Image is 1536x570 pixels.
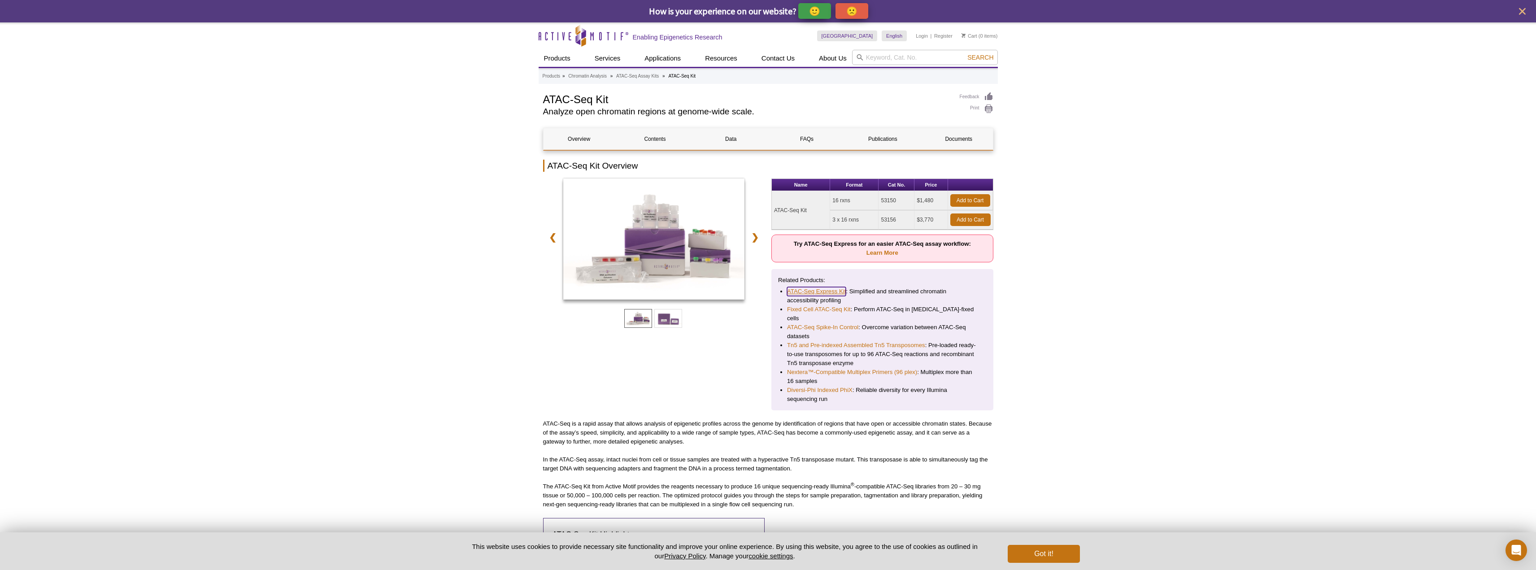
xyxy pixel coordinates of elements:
button: Search [965,53,996,61]
td: ATAC-Seq Kit [772,191,830,230]
input: Keyword, Cat. No. [852,50,998,65]
li: : Pre-loaded ready-to-use transposomes for up to 96 ATAC-Seq reactions and recombinant Tn5 transp... [787,341,978,368]
a: Learn More [866,249,898,256]
a: Print [960,104,993,114]
a: ❮ [543,227,562,248]
p: Related Products: [778,276,987,285]
li: : Reliable diversity for every Illumina sequencing run [787,386,978,404]
a: Products [543,72,560,80]
a: About Us [814,50,852,67]
li: » [662,74,665,78]
a: Add to Cart [950,194,990,207]
a: Publications [847,128,918,150]
li: : Perform ATAC-Seq in [MEDICAL_DATA]-fixed cells [787,305,978,323]
td: 53156 [879,210,914,230]
h1: ATAC-Seq Kit [543,92,951,105]
button: close [1517,6,1528,17]
li: : Overcome variation between ATAC-Seq datasets [787,323,978,341]
a: Diversi-Phi Indexed PhiX [787,386,853,395]
a: Contact Us [756,50,800,67]
h3: ATAC-Seq Kit Highlights: [553,529,756,540]
a: Register [934,33,953,39]
a: Chromatin Analysis [568,72,607,80]
strong: Try ATAC-Seq Express for an easier ATAC-Seq assay workflow: [794,240,971,256]
p: This website uses cookies to provide necessary site functionality and improve your online experie... [457,542,993,561]
li: | [931,30,932,41]
a: ❯ [745,227,765,248]
a: Products [539,50,576,67]
a: [GEOGRAPHIC_DATA] [817,30,878,41]
td: 3 x 16 rxns [830,210,879,230]
a: Resources [700,50,743,67]
a: Tn5 and Pre-indexed Assembled Tn5 Transposomes [787,341,925,350]
td: 53150 [879,191,914,210]
a: ATAC-Seq Express Kit [787,287,846,296]
p: 🙂 [809,5,820,17]
p: ATAC-Seq is a rapid assay that allows analysis of epigenetic profiles across the genome by identi... [543,419,993,446]
h2: Enabling Epigenetics Research [633,33,722,41]
a: English [882,30,907,41]
a: Overview [544,128,615,150]
th: Price [914,179,948,191]
img: Your Cart [962,33,966,38]
h2: Analyze open chromatin regions at genome-wide scale. [543,108,951,116]
a: Cart [962,33,977,39]
a: Fixed Cell ATAC-Seq Kit [787,305,851,314]
a: Documents [923,128,994,150]
th: Cat No. [879,179,914,191]
p: 🙁 [846,5,857,17]
h2: ATAC-Seq Kit Overview [543,160,993,172]
a: Login [916,33,928,39]
li: : Simplified and streamlined chromatin accessibility profiling [787,287,978,305]
a: Privacy Policy [664,552,705,560]
span: Search [967,54,993,61]
li: : Multiplex more than 16 samples [787,368,978,386]
img: ATAC-Seq Kit [563,178,745,300]
div: Open Intercom Messenger [1506,540,1527,561]
a: Add to Cart [950,213,991,226]
a: Contents [619,128,691,150]
a: Data [695,128,766,150]
span: How is your experience on our website? [649,5,796,17]
a: Feedback [960,92,993,102]
a: Applications [639,50,686,67]
li: » [610,74,613,78]
a: Services [589,50,626,67]
a: ATAC-Seq Spike-In Control [787,323,858,332]
td: 16 rxns [830,191,879,210]
button: Got it! [1008,545,1079,563]
td: $1,480 [914,191,948,210]
li: » [562,74,565,78]
th: Name [772,179,830,191]
li: (0 items) [962,30,998,41]
a: ATAC-Seq Kit [563,178,745,302]
th: Format [830,179,879,191]
a: FAQs [771,128,842,150]
p: The ATAC-Seq Kit from Active Motif provides the reagents necessary to produce 16 unique sequencin... [543,482,993,509]
a: ATAC-Seq Assay Kits [616,72,659,80]
button: cookie settings [748,552,793,560]
a: Nextera™-Compatible Multiplex Primers (96 plex) [787,368,917,377]
p: In the ATAC-Seq assay, intact nuclei from cell or tissue samples are treated with a hyperactive T... [543,455,993,473]
td: $3,770 [914,210,948,230]
sup: ® [851,482,854,487]
li: ATAC-Seq Kit [668,74,696,78]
